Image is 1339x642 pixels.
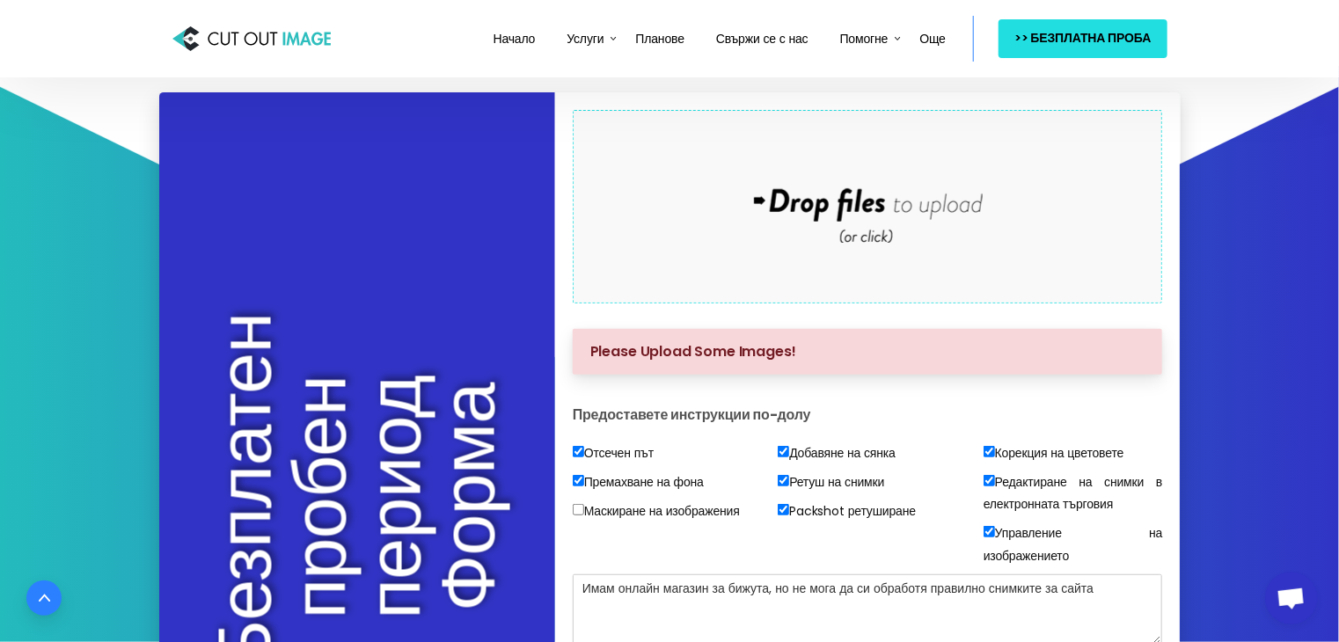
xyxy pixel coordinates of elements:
[573,504,584,515] input: Маскиране на изображения
[172,22,331,55] img: Cut Out Image: Доставчик на услуги за изрязване на снимки
[573,442,654,464] label: Отсечен път
[636,30,684,47] span: Планове
[567,30,604,47] span: Услуги
[912,19,953,59] a: Още
[716,30,809,47] span: Свържи се с нас
[984,471,1163,515] label: Редактиране на снимки в електронната търговия
[778,442,896,464] label: Добавяне на сянка
[984,446,995,457] input: Корекция на цветовете
[560,19,611,59] a: Услуги
[590,341,796,361] span: Please Upload Some Images!
[573,500,740,522] label: Маскиране на изображения
[984,522,1163,566] label: Управление на изображението
[984,475,995,486] input: Редактиране на снимки в електронната търговия
[778,471,884,493] label: Ретуш на снимки
[573,475,584,486] input: Премахване на фона
[573,389,1163,441] h4: Предоставете инструкции по-долу
[26,580,62,616] a: Отиди най-отгоре
[984,526,995,537] input: Управление на изображението
[778,446,789,457] input: Добавяне на сянка
[494,30,536,47] span: Начало
[709,19,816,59] a: Свържи се с нас
[487,19,543,59] a: Начало
[629,19,691,59] a: Планове
[1265,572,1318,624] a: Отворен чат
[573,471,704,493] label: Премахване на фона
[999,19,1167,57] a: >> БЕЗПЛАТНА ПРОБА
[919,30,946,47] span: Още
[778,475,789,486] input: Ретуш на снимки
[778,504,789,515] input: Packshot ретуширане
[573,446,584,457] input: Отсечен път
[833,19,896,59] a: Помогне
[840,30,889,47] span: Помогне
[1014,27,1151,49] span: >> БЕЗПЛАТНА ПРОБА
[984,442,1124,464] label: Корекция на цветовете
[778,500,916,522] label: Packshot ретуширане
